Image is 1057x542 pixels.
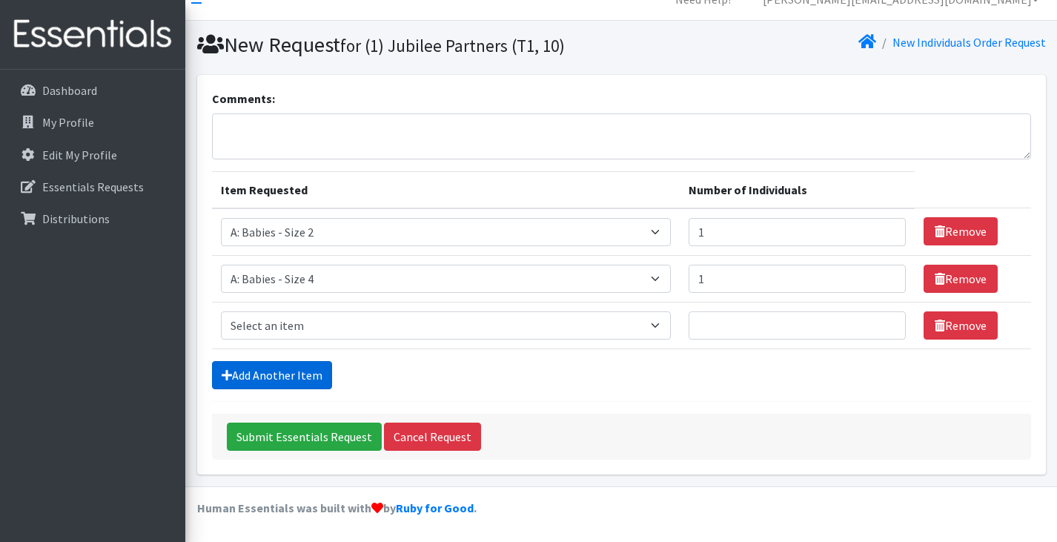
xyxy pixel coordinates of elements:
[6,204,179,234] a: Distributions
[42,115,94,130] p: My Profile
[6,108,179,137] a: My Profile
[212,361,332,389] a: Add Another Item
[6,10,179,59] img: HumanEssentials
[212,90,275,108] label: Comments:
[42,211,110,226] p: Distributions
[42,148,117,162] p: Edit My Profile
[340,35,565,56] small: for (1) Jubilee Partners (T1, 10)
[6,76,179,105] a: Dashboard
[680,171,915,208] th: Number of Individuals
[892,35,1046,50] a: New Individuals Order Request
[924,265,998,293] a: Remove
[384,423,481,451] a: Cancel Request
[197,32,616,58] h1: New Request
[42,83,97,98] p: Dashboard
[6,172,179,202] a: Essentials Requests
[924,311,998,340] a: Remove
[42,179,144,194] p: Essentials Requests
[227,423,382,451] input: Submit Essentials Request
[924,217,998,245] a: Remove
[197,500,477,515] strong: Human Essentials was built with by .
[6,140,179,170] a: Edit My Profile
[396,500,474,515] a: Ruby for Good
[212,171,680,208] th: Item Requested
